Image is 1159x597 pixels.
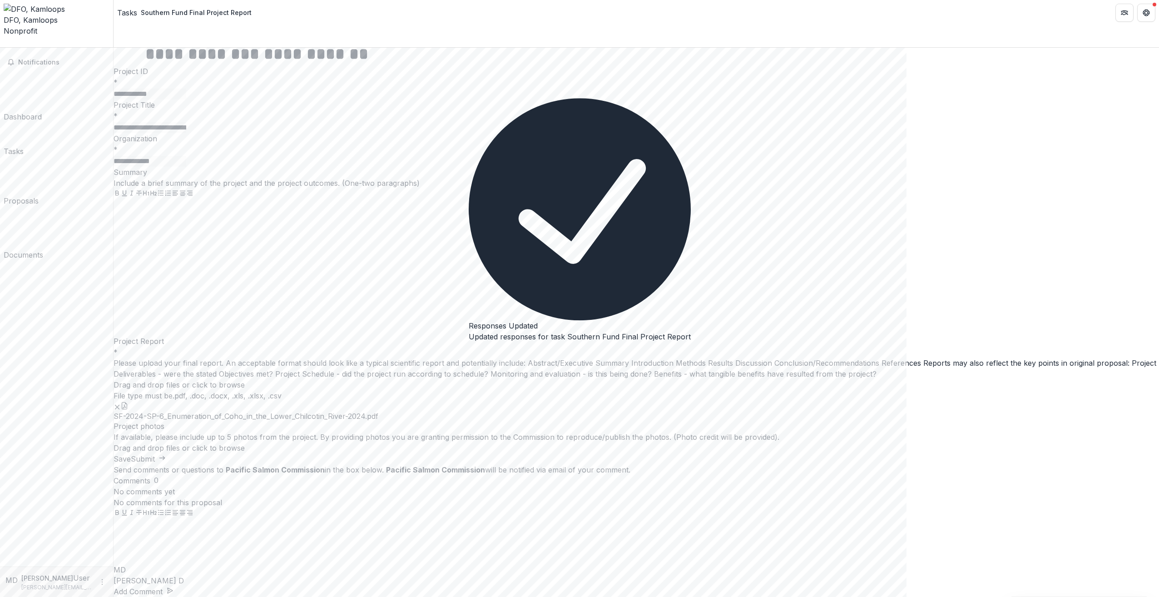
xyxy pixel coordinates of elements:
[114,379,245,390] p: Drag and drop files or
[4,55,109,70] button: Notifications
[114,189,121,197] button: Bold
[172,189,179,197] button: Align Left
[157,509,164,516] button: Bullet List
[150,189,157,197] button: Heading 2
[21,583,93,592] p: [PERSON_NAME][EMAIL_ADDRESS][PERSON_NAME][DOMAIN_NAME]
[4,160,39,206] a: Proposals
[114,464,1159,475] div: Send comments or questions to in the box below. will be notified via email of your comment.
[179,509,186,516] button: Align Center
[4,195,39,206] div: Proposals
[143,189,150,197] button: Heading 1
[141,8,252,17] div: Southern Fund Final Project Report
[128,509,135,516] button: Italicize
[121,189,128,197] button: Underline
[114,358,1159,379] div: Please upload your final report. An acceptable format should look like a typical scientific repor...
[386,465,485,474] strong: Pacific Salmon Commission
[114,421,1159,432] p: Project photos
[117,6,255,19] nav: breadcrumb
[4,126,24,157] a: Tasks
[4,210,43,260] a: Documents
[114,586,173,597] button: Add Comment
[114,99,1159,110] p: Project Title
[135,189,143,197] button: Strike
[150,509,157,516] button: Heading 2
[128,189,135,197] button: Italicize
[18,59,106,66] span: Notifications
[114,432,1159,443] div: If available, please include up to 5 photos from the project. By providing photos you are grantin...
[114,509,121,516] button: Bold
[172,509,179,516] button: Align Left
[114,575,1159,586] p: [PERSON_NAME] D
[114,443,245,453] p: Drag and drop files or
[114,133,1159,144] p: Organization
[4,111,42,122] div: Dashboard
[114,453,131,464] button: Save
[164,189,172,197] button: Ordered List
[192,443,245,453] span: click to browse
[154,476,158,485] span: 0
[73,572,90,583] p: User
[4,15,109,25] div: DFO, Kamloops
[21,573,73,583] p: [PERSON_NAME]
[226,465,325,474] strong: Pacific Salmon Commission
[117,7,137,18] a: Tasks
[114,167,1159,178] p: Summary
[4,4,109,15] img: DFO, Kamloops
[114,336,1159,347] p: Project Report
[186,189,193,197] button: Align Right
[4,249,43,260] div: Documents
[114,401,121,412] button: Remove File
[114,486,1159,497] p: No comments yet
[114,178,1159,189] div: Include a brief summary of the project and the project outcomes. (One-two paragraphs)
[114,66,1159,77] p: Project ID
[179,189,186,197] button: Align Center
[114,497,1159,508] p: No comments for this proposal
[114,390,1159,401] p: File type must be .pdf, .doc, .docx, .xls, .xlsx, .csv
[97,577,108,587] button: More
[114,564,1159,575] div: Morgan Dunne
[4,73,42,122] a: Dashboard
[1115,4,1134,22] button: Partners
[4,26,37,35] span: Nonprofit
[192,380,245,389] span: click to browse
[164,509,172,516] button: Ordered List
[114,412,378,421] span: SF-2024-SP-6_Enumeration_of_Coho_in_the_Lower_Chilcotin_River-2024.pdf
[131,453,166,464] button: Submit
[114,401,378,421] div: Remove FileSF-2024-SP-6_Enumeration_of_Coho_in_the_Lower_Chilcotin_River-2024.pdf
[143,509,150,516] button: Heading 1
[4,146,24,157] div: Tasks
[1137,4,1155,22] button: Get Help
[135,509,143,516] button: Strike
[114,475,150,486] h2: Comments
[157,189,164,197] button: Bullet List
[5,575,18,586] div: Morgan Dunne
[121,509,128,516] button: Underline
[186,509,193,516] button: Align Right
